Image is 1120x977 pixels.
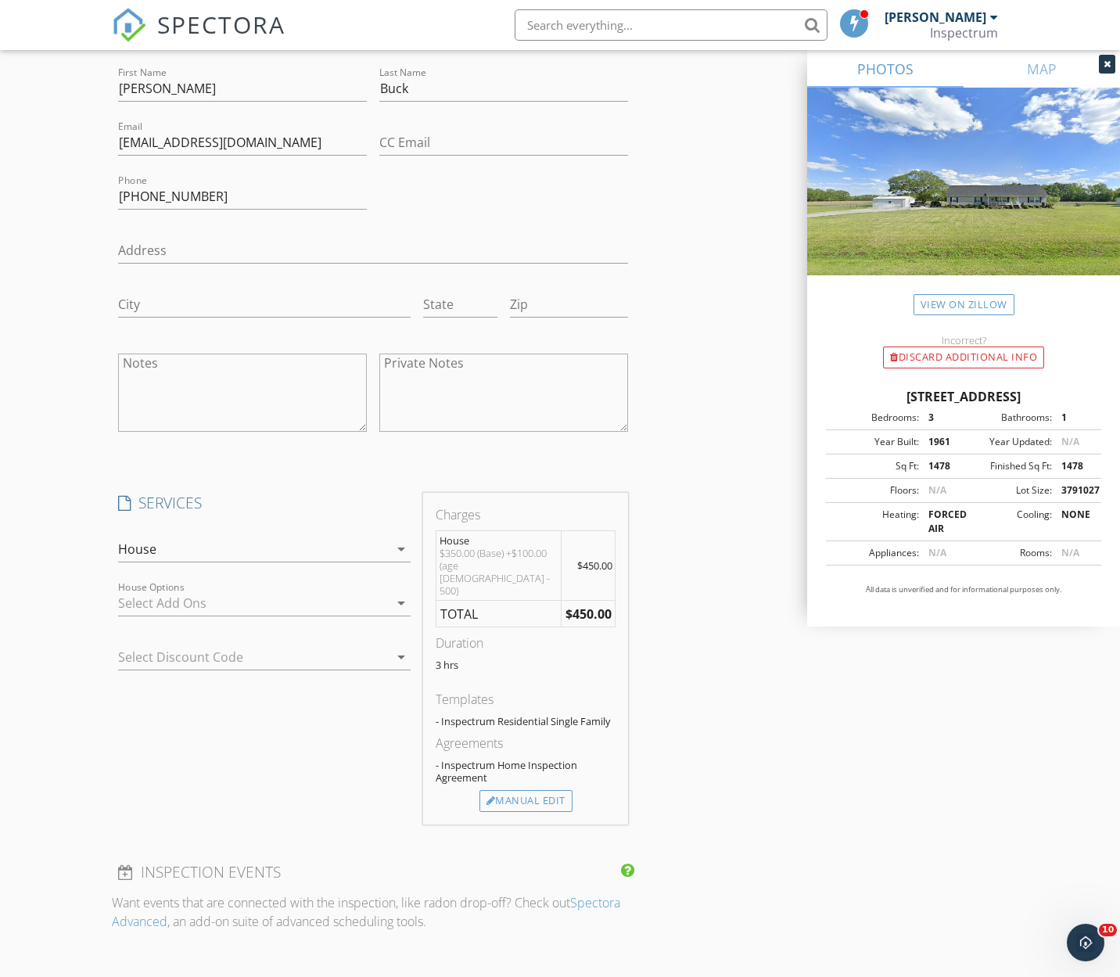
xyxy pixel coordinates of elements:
[1052,459,1097,473] div: 1478
[964,411,1052,425] div: Bathrooms:
[436,715,616,727] div: - Inspectrum Residential Single Family
[157,8,285,41] span: SPECTORA
[515,9,827,41] input: Search everything...
[436,634,616,652] div: Duration
[112,893,634,931] p: Want events that are connected with the inspection, like radon drop-off? Check out , an add-on su...
[807,334,1120,347] div: Incorrect?
[1067,924,1104,961] iframe: Intercom live chat
[831,546,919,560] div: Appliances:
[392,540,411,559] i: arrow_drop_down
[919,435,964,449] div: 1961
[831,483,919,497] div: Floors:
[440,534,558,547] div: House
[928,546,946,559] span: N/A
[436,759,616,784] div: - Inspectrum Home Inspection Agreement
[831,435,919,449] div: Year Built:
[118,493,411,513] h4: SERVICES
[885,9,986,25] div: [PERSON_NAME]
[436,734,616,753] div: Agreements
[436,690,616,709] div: Templates
[392,594,411,612] i: arrow_drop_down
[928,483,946,497] span: N/A
[964,435,1052,449] div: Year Updated:
[964,50,1120,88] a: MAP
[807,88,1120,313] img: streetview
[919,508,964,536] div: FORCED AIR
[964,483,1052,497] div: Lot Size:
[440,547,558,597] div: $350.00 (Base) +$100.00 (age [DEMOGRAPHIC_DATA] - 500)
[1061,435,1079,448] span: N/A
[118,862,628,882] h4: INSPECTION EVENTS
[112,8,146,42] img: The Best Home Inspection Software - Spectora
[831,459,919,473] div: Sq Ft:
[930,25,998,41] div: Inspectrum
[1099,924,1117,936] span: 10
[577,559,612,573] span: $450.00
[112,21,285,54] a: SPECTORA
[883,347,1044,368] div: Discard Additional info
[1052,508,1097,536] div: NONE
[964,546,1052,560] div: Rooms:
[118,542,156,556] div: House
[392,648,411,666] i: arrow_drop_down
[914,294,1014,315] a: View on Zillow
[112,894,620,930] a: Spectora Advanced
[436,505,616,524] div: Charges
[1052,411,1097,425] div: 1
[807,50,964,88] a: PHOTOS
[826,387,1101,406] div: [STREET_ADDRESS]
[831,411,919,425] div: Bedrooms:
[1061,546,1079,559] span: N/A
[479,790,573,812] div: Manual Edit
[964,459,1052,473] div: Finished Sq Ft:
[436,659,616,671] p: 3 hrs
[826,584,1101,595] p: All data is unverified and for informational purposes only.
[1052,483,1097,497] div: 3791027
[919,459,964,473] div: 1478
[964,508,1052,536] div: Cooling:
[565,605,612,623] strong: $450.00
[831,508,919,536] div: Heating:
[436,600,562,627] td: TOTAL
[919,411,964,425] div: 3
